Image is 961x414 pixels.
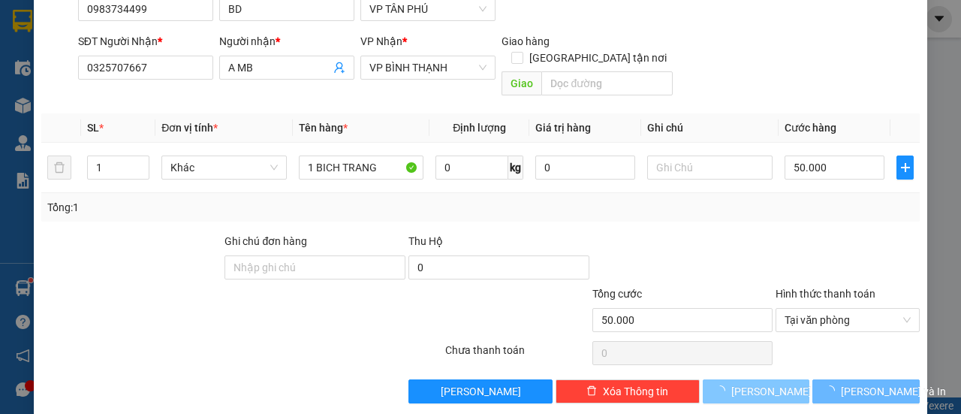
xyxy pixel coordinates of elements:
[731,383,812,400] span: [PERSON_NAME]
[896,156,914,180] button: plus
[502,35,550,47] span: Giao hàng
[556,379,700,403] button: deleteXóa Thông tin
[592,288,642,300] span: Tổng cước
[333,62,345,74] span: user-add
[776,288,875,300] label: Hình thức thanh toán
[812,379,920,403] button: [PERSON_NAME] và In
[444,342,591,368] div: Chưa thanh toán
[453,122,506,134] span: Định lượng
[219,33,354,50] div: Người nhận
[170,156,278,179] span: Khác
[369,56,487,79] span: VP BÌNH THẠNH
[161,122,218,134] span: Đơn vị tính
[441,383,521,400] span: [PERSON_NAME]
[299,122,348,134] span: Tên hàng
[87,122,99,134] span: SL
[408,379,553,403] button: [PERSON_NAME]
[224,235,307,247] label: Ghi chú đơn hàng
[785,122,836,134] span: Cước hàng
[703,379,810,403] button: [PERSON_NAME]
[841,383,946,400] span: [PERSON_NAME] và In
[603,383,668,400] span: Xóa Thông tin
[299,156,424,180] input: VD: Bàn, Ghế
[47,156,71,180] button: delete
[508,156,523,180] span: kg
[523,50,673,66] span: [GEOGRAPHIC_DATA] tận nơi
[78,33,213,50] div: SĐT Người Nhận
[641,113,779,143] th: Ghi chú
[535,156,635,180] input: 0
[224,255,405,280] input: Ghi chú đơn hàng
[535,122,591,134] span: Giá trị hàng
[541,71,672,95] input: Dọc đường
[715,385,731,396] span: loading
[824,385,841,396] span: loading
[897,162,913,174] span: plus
[647,156,773,180] input: Ghi Chú
[47,199,372,216] div: Tổng: 1
[502,71,541,95] span: Giao
[408,235,443,247] span: Thu Hộ
[785,309,911,331] span: Tại văn phòng
[360,35,402,47] span: VP Nhận
[586,385,597,397] span: delete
